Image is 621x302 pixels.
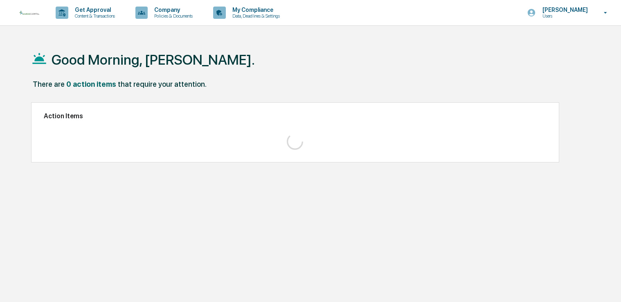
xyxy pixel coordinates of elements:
p: [PERSON_NAME] [536,7,592,13]
img: logo [20,11,39,14]
p: Company [148,7,197,13]
p: My Compliance [226,7,284,13]
h2: Action Items [44,112,547,120]
p: Data, Deadlines & Settings [226,13,284,19]
h1: Good Morning, [PERSON_NAME]. [52,52,255,68]
p: Users [536,13,592,19]
p: Get Approval [68,7,119,13]
div: 0 action items [66,80,116,88]
p: Policies & Documents [148,13,197,19]
p: Content & Transactions [68,13,119,19]
div: There are [33,80,65,88]
div: that require your attention. [118,80,207,88]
